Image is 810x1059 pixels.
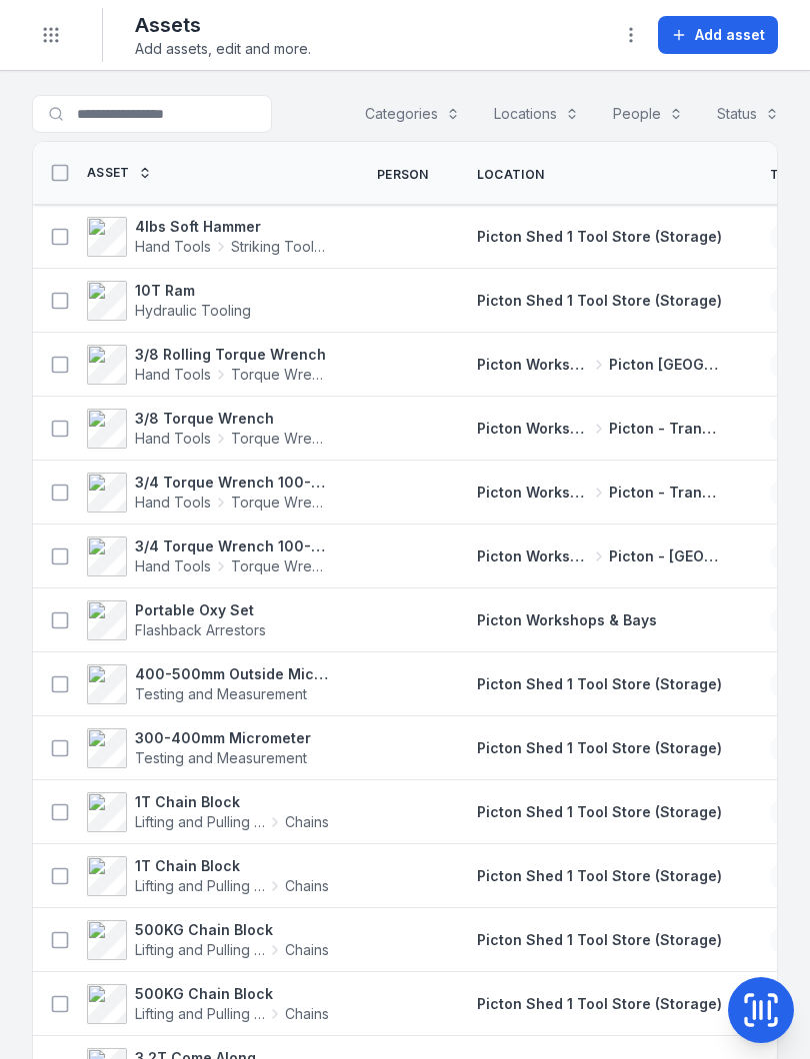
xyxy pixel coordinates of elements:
[285,876,329,896] span: Chains
[285,940,329,960] span: Chains
[352,95,473,133] button: Categories
[135,856,329,876] strong: 1T Chain Block
[135,217,329,237] strong: 4lbs Soft Hammer
[135,940,265,960] span: Lifting and Pulling Tools
[135,600,266,620] strong: Portable Oxy Set
[135,876,265,896] span: Lifting and Pulling Tools
[477,867,722,884] span: Picton Shed 1 Tool Store (Storage)
[658,16,778,54] button: Add asset
[609,483,722,503] span: Picton - Transmission Bay
[87,281,251,321] a: 10T RamHydraulic Tooling
[477,739,722,756] span: Picton Shed 1 Tool Store (Storage)
[87,217,329,257] a: 4lbs Soft HammerHand ToolsStriking Tools / Hammers
[135,621,266,638] span: Flashback Arrestors
[135,728,311,748] strong: 300-400mm Micrometer
[135,556,211,576] span: Hand Tools
[477,355,590,375] span: Picton Workshops & Bays
[87,165,152,181] a: Asset
[87,792,329,832] a: 1T Chain BlockLifting and Pulling ToolsChains
[135,39,311,59] span: Add assets, edit and more.
[477,292,722,309] span: Picton Shed 1 Tool Store (Storage)
[135,792,329,812] strong: 1T Chain Block
[477,930,722,950] a: Picton Shed 1 Tool Store (Storage)
[135,812,265,832] span: Lifting and Pulling Tools
[135,365,211,385] span: Hand Tools
[87,984,329,1024] a: 500KG Chain BlockLifting and Pulling ToolsChains
[135,536,329,556] strong: 3/4 Torque Wrench 100-600 ft/lbs 447
[609,419,722,439] span: Picton - Transmission Bay
[87,345,329,385] a: 3/8 Rolling Torque WrenchHand ToolsTorque Wrench
[477,291,722,311] a: Picton Shed 1 Tool Store (Storage)
[135,1004,265,1024] span: Lifting and Pulling Tools
[477,675,722,692] span: Picton Shed 1 Tool Store (Storage)
[477,738,722,758] a: Picton Shed 1 Tool Store (Storage)
[477,546,722,566] a: Picton Workshops & BaysPicton - [GEOGRAPHIC_DATA]
[770,167,797,183] span: Tag
[609,355,722,375] span: Picton [GEOGRAPHIC_DATA]
[135,11,311,39] h2: Assets
[87,409,329,449] a: 3/8 Torque WrenchHand ToolsTorque Wrench
[135,664,329,684] strong: 400-500mm Outside Micrometer
[477,803,722,820] span: Picton Shed 1 Tool Store (Storage)
[231,556,329,576] span: Torque Wrench
[135,685,307,702] span: Testing and Measurement
[477,419,722,439] a: Picton Workshops & BaysPicton - Transmission Bay
[477,866,722,886] a: Picton Shed 1 Tool Store (Storage)
[135,749,307,766] span: Testing and Measurement
[135,429,211,449] span: Hand Tools
[32,16,70,54] button: Toggle navigation
[600,95,696,133] button: People
[477,931,722,948] span: Picton Shed 1 Tool Store (Storage)
[231,237,329,257] span: Striking Tools / Hammers
[477,228,722,245] span: Picton Shed 1 Tool Store (Storage)
[87,165,130,181] span: Asset
[285,812,329,832] span: Chains
[135,237,211,257] span: Hand Tools
[87,920,329,960] a: 500KG Chain BlockLifting and Pulling ToolsChains
[87,728,311,768] a: 300-400mm MicrometerTesting and Measurement
[477,994,722,1014] a: Picton Shed 1 Tool Store (Storage)
[285,1004,329,1024] span: Chains
[477,674,722,694] a: Picton Shed 1 Tool Store (Storage)
[135,493,211,513] span: Hand Tools
[477,802,722,822] a: Picton Shed 1 Tool Store (Storage)
[609,546,722,566] span: Picton - [GEOGRAPHIC_DATA]
[231,365,329,385] span: Torque Wrench
[477,611,657,628] span: Picton Workshops & Bays
[477,483,590,503] span: Picton Workshops & Bays
[135,302,251,319] span: Hydraulic Tooling
[704,95,792,133] button: Status
[477,995,722,1012] span: Picton Shed 1 Tool Store (Storage)
[477,483,722,503] a: Picton Workshops & BaysPicton - Transmission Bay
[87,600,266,640] a: Portable Oxy SetFlashback Arrestors
[135,984,329,1004] strong: 500KG Chain Block
[481,95,592,133] button: Locations
[135,281,251,301] strong: 10T Ram
[231,493,329,513] span: Torque Wrench
[477,546,590,566] span: Picton Workshops & Bays
[135,345,329,365] strong: 3/8 Rolling Torque Wrench
[477,355,722,375] a: Picton Workshops & BaysPicton [GEOGRAPHIC_DATA]
[87,664,329,704] a: 400-500mm Outside MicrometerTesting and Measurement
[477,610,657,630] a: Picton Workshops & Bays
[477,227,722,247] a: Picton Shed 1 Tool Store (Storage)
[87,473,329,513] a: 3/4 Torque Wrench 100-600 ft/lbs 0320601267Hand ToolsTorque Wrench
[87,856,329,896] a: 1T Chain BlockLifting and Pulling ToolsChains
[87,536,329,576] a: 3/4 Torque Wrench 100-600 ft/lbs 447Hand ToolsTorque Wrench
[477,419,590,439] span: Picton Workshops & Bays
[695,25,765,45] span: Add asset
[135,409,329,429] strong: 3/8 Torque Wrench
[477,167,544,183] span: Location
[135,920,329,940] strong: 500KG Chain Block
[377,167,429,183] span: Person
[231,429,329,449] span: Torque Wrench
[135,473,329,493] strong: 3/4 Torque Wrench 100-600 ft/lbs 0320601267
